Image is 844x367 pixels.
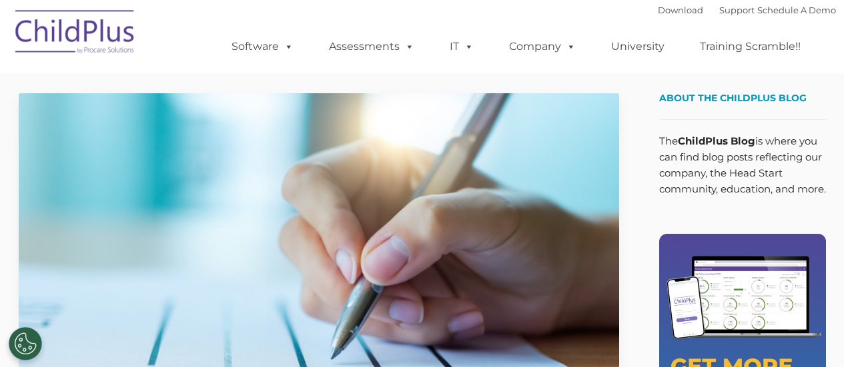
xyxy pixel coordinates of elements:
[316,33,428,60] a: Assessments
[659,92,807,104] span: About the ChildPlus Blog
[678,135,755,147] strong: ChildPlus Blog
[436,33,487,60] a: IT
[658,5,703,15] a: Download
[598,33,678,60] a: University
[659,133,826,197] p: The is where you can find blog posts reflecting our company, the Head Start community, education,...
[218,33,307,60] a: Software
[9,1,142,67] img: ChildPlus by Procare Solutions
[719,5,755,15] a: Support
[658,5,836,15] font: |
[496,33,589,60] a: Company
[757,5,836,15] a: Schedule A Demo
[687,33,814,60] a: Training Scramble!!
[9,327,42,360] button: Cookies Settings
